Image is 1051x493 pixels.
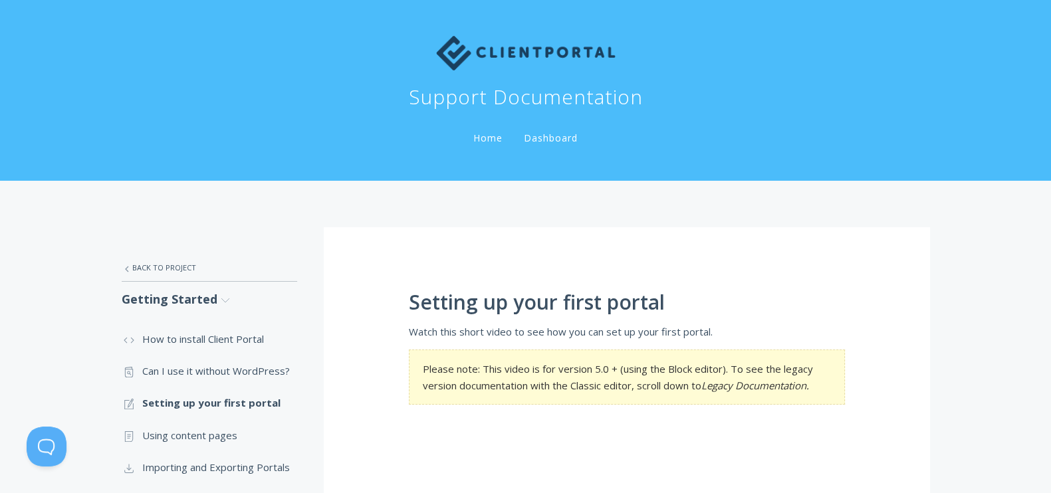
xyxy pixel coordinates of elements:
a: Home [471,132,505,144]
p: Watch this short video to see how you can set up your first portal. [409,324,845,340]
em: Legacy Documentation. [701,379,809,392]
iframe: Toggle Customer Support [27,427,66,466]
a: How to install Client Portal [122,323,297,355]
a: Setting up your first portal [122,387,297,419]
a: Getting Started [122,282,297,317]
a: Importing and Exporting Portals [122,451,297,483]
h1: Setting up your first portal [409,291,845,314]
a: Can I use it without WordPress? [122,355,297,387]
a: Back to Project [122,254,297,282]
h1: Support Documentation [409,84,643,110]
a: Dashboard [521,132,580,144]
a: Using content pages [122,419,297,451]
section: Please note: This video is for version 5.0 + (using the Block editor). To see the legacy version ... [409,349,845,405]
